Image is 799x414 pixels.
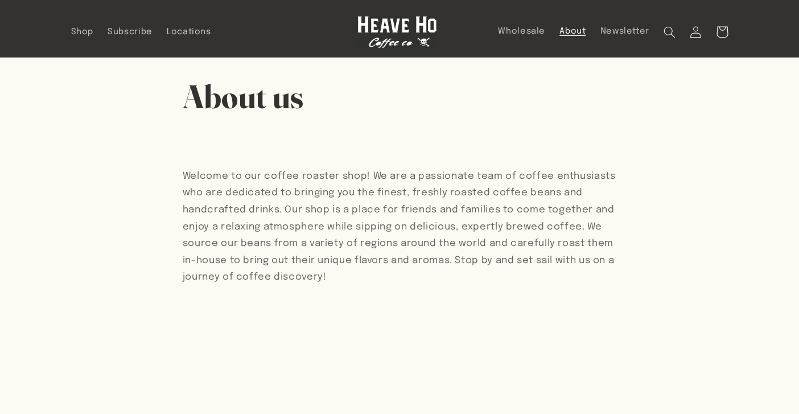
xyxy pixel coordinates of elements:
[498,26,545,37] span: Wholesale
[108,27,153,38] span: Subscribe
[491,19,553,44] a: Wholesale
[167,27,211,38] span: Locations
[593,19,657,44] a: Newsletter
[600,26,649,37] span: Newsletter
[64,19,101,44] a: Shop
[553,19,593,44] a: About
[159,19,218,44] a: Locations
[183,168,616,286] p: Welcome to our coffee roaster shop! We are a passionate team of coffee enthusiasts who are dedica...
[101,19,160,44] a: Subscribe
[357,16,437,48] img: Heave Ho Coffee Co
[559,26,586,37] span: About
[657,19,683,45] summary: Search
[71,27,94,38] span: Shop
[183,76,616,118] h1: About us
